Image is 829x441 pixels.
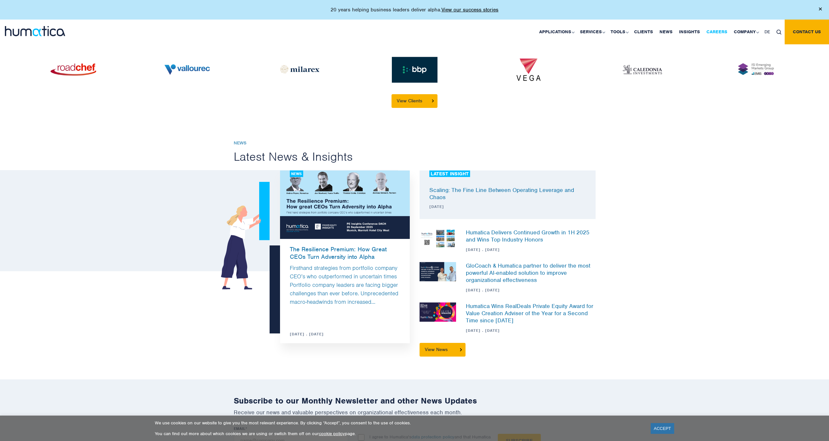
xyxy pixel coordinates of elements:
[420,262,456,281] img: News
[221,182,270,289] img: newsgirl
[432,99,434,102] img: arrowicon
[607,20,631,44] a: Tools
[466,302,593,324] a: Humatica Wins RealDeals Private Equity Award for Value Creation Adviser of the Year for a Second ...
[420,302,456,322] img: News
[466,247,596,252] span: [DATE] . [DATE]
[280,239,410,260] a: The Resilience Premium: How Great CEOs Turn Adversity into Alpha
[631,20,656,44] a: Clients
[466,262,590,284] a: GloCoach & Humatica partner to deliver the most powerful AI-enabled solution to improve organizat...
[319,431,345,436] a: cookie policy
[466,287,596,293] span: [DATE] . [DATE]
[466,328,596,333] span: [DATE] . [DATE]
[164,55,210,84] img: clients
[155,420,643,426] p: We use cookies on our website to give you the most relevant experience. By clicking “Accept”, you...
[392,94,437,108] a: View Clients
[429,204,576,209] span: [DATE]
[506,55,551,84] img: clients
[651,423,674,434] a: ACCEPT
[280,170,410,239] img: blog1
[51,55,96,84] img: clients
[761,20,773,44] a: DE
[234,409,596,416] p: Receive our news and valuable perspectives on organizational effectiveness each month.
[392,57,437,82] img: clients
[731,20,761,44] a: Company
[764,29,770,35] span: DE
[441,7,498,13] a: View our success stories
[280,331,324,337] span: [DATE] . [DATE]
[777,30,781,35] img: search_icon
[733,55,779,84] img: clients
[676,20,703,44] a: Insights
[536,20,577,44] a: Applications
[785,20,829,44] a: Contact us
[577,20,607,44] a: Services
[460,348,462,351] img: arrowicon
[420,343,466,357] a: View News
[155,431,643,436] p: You can find out more about which cookies we are using or switch them off on our page.
[466,229,589,243] a: Humatica Delivers Continued Growth in 1H 2025 and Wins Top Industry Honors
[234,396,596,406] h2: Subscribe to our Monthly Newsletter and other News Updates
[420,229,456,248] img: News
[703,20,731,44] a: Careers
[619,55,665,84] img: clients
[656,20,676,44] a: News
[290,264,398,305] a: Firsthand strategies from portfolio company CEO’s who outperformed in uncertain times Portfolio c...
[234,140,596,146] h6: News
[429,170,470,177] div: LATEST INSIGHT
[234,149,596,164] h2: Latest News & Insights
[278,55,324,84] img: clients
[5,26,65,36] img: logo
[429,186,574,201] a: Scaling: The Fine Line Between Operating Leverage and Chaos
[331,7,498,13] p: 20 years helping business leaders deliver alpha.
[290,170,303,177] div: News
